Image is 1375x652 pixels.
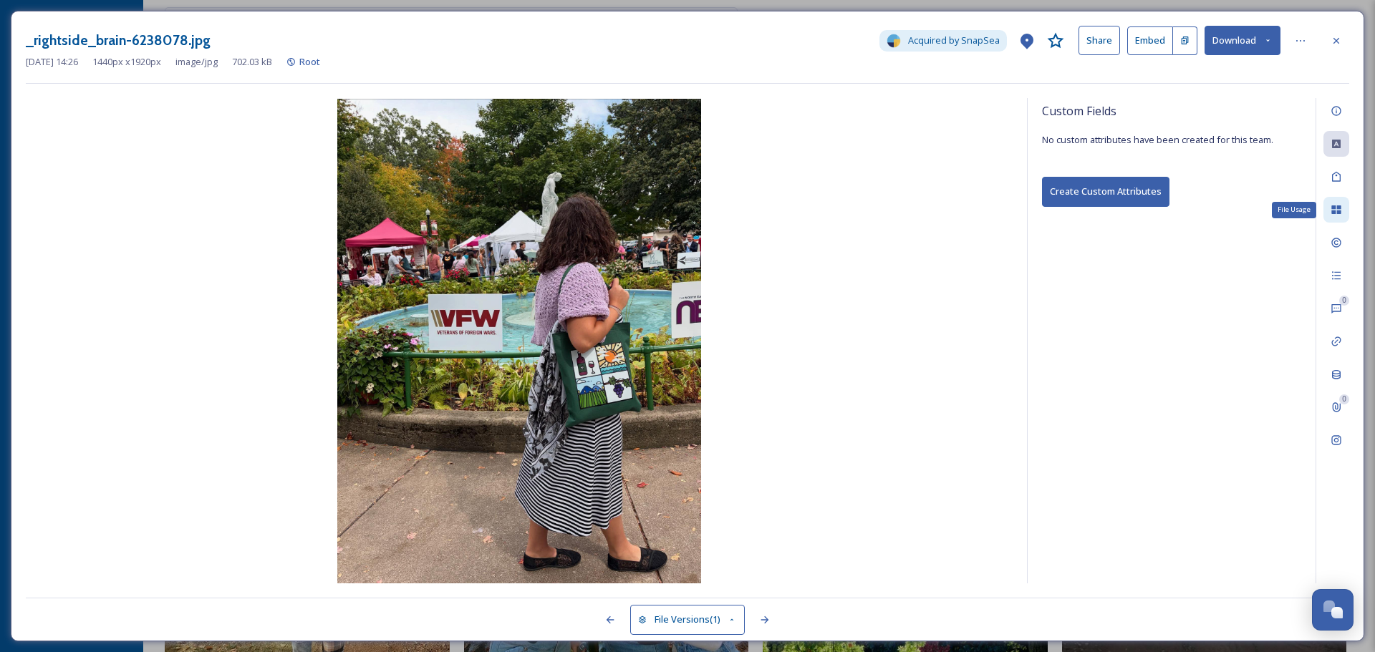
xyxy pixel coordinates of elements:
img: _rightside_brain-6238078.jpg [26,99,1013,583]
div: 0 [1339,296,1349,306]
button: Open Chat [1312,589,1354,631]
div: File Usage [1272,202,1316,218]
span: No custom attributes have been created for this team. [1042,133,1273,146]
button: Create Custom Attributes [1042,177,1169,206]
div: 0 [1339,394,1349,404]
span: [DATE] 14:26 [26,55,78,69]
button: Share [1079,26,1120,55]
img: snapsea-logo.png [887,34,901,48]
button: File Versions(1) [630,605,745,634]
button: Download [1205,26,1280,55]
span: image/jpg [175,55,218,69]
h3: _rightside_brain-6238078.jpg [26,30,211,51]
span: 1440 px x 1920 px [92,55,161,69]
span: 702.03 kB [232,55,272,69]
button: Embed [1127,26,1173,55]
span: Acquired by SnapSea [908,34,1000,47]
span: Root [299,55,320,68]
a: Create Custom Attributes [1042,177,1301,206]
span: Custom Fields [1042,102,1116,120]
